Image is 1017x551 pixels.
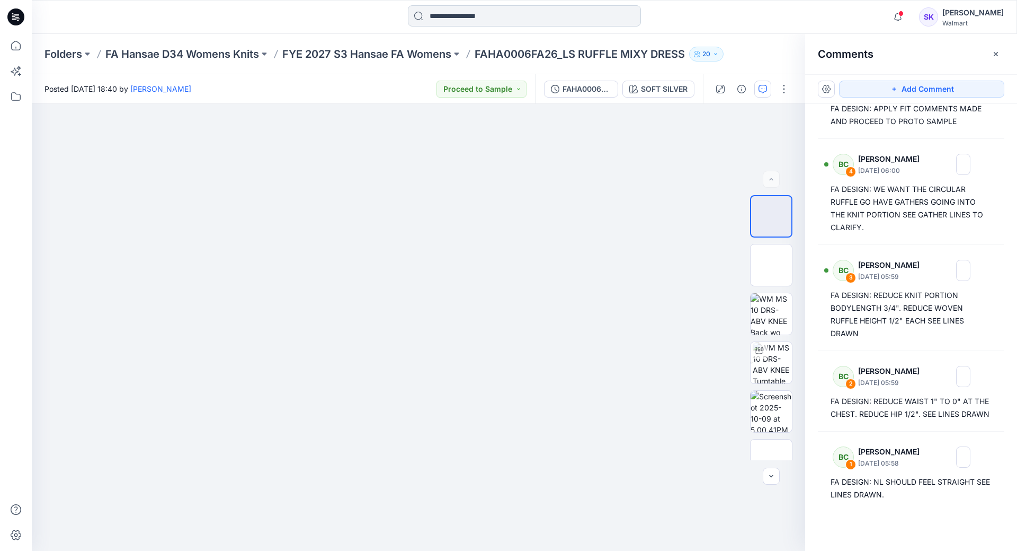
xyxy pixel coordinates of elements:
h2: Comments [818,48,873,60]
button: FAHA0006FA26_LS RUFFLE MIXY DRESS [544,81,618,98]
a: Folders [44,47,82,62]
div: FA DESIGN: WE WANT THE CIRCULAR RUFFLE GO HAVE GATHERS GOING INTO THE KNIT PORTION SEE GATHER LIN... [831,183,992,234]
div: FA DESIGN: REDUCE KNIT PORTION BODYLENGTH 3/4". REDUCE WOVEN RUFFLE HEIGHT 1/2" EACH SEE LINES DRAWN [831,289,992,340]
div: 3 [845,273,856,283]
div: SK [919,7,938,27]
div: [PERSON_NAME] [942,6,1004,19]
div: 2 [845,379,856,389]
button: Add Comment [839,81,1004,98]
button: Details [733,81,750,98]
p: [DATE] 05:59 [858,378,926,388]
img: WM MS 10 DRS-ABV KNEE Turntable with Avatar [753,342,792,383]
div: FA DESIGN: NL SHOULD FEEL STRAIGHT SEE LINES DRAWN. [831,476,992,501]
p: FAHA0006FA26_LS RUFFLE MIXY DRESS [475,47,685,62]
div: BC [833,154,854,175]
p: [PERSON_NAME] [858,153,926,165]
span: Posted [DATE] 18:40 by [44,83,191,94]
div: BC [833,366,854,387]
div: FAHA0006FA26_LS RUFFLE MIXY DRESS [563,83,611,95]
p: 20 [702,48,710,60]
div: SOFT SILVER [641,83,688,95]
div: FA DESIGN: REDUCE WAIST 1" TO 0" AT THE CHEST. REDUCE HIP 1/2". SEE LINES DRAWN [831,395,992,421]
a: [PERSON_NAME] [130,84,191,93]
a: FA Hansae D34 Womens Knits [105,47,259,62]
div: 1 [845,459,856,470]
p: [DATE] 05:58 [858,458,926,469]
p: [DATE] 05:59 [858,272,926,282]
a: FYE 2027 S3 Hansae FA Womens [282,47,451,62]
div: BC [833,260,854,281]
img: WM MS 10 DRS-ABV KNEE Back wo Avatar [751,293,792,335]
div: BC [833,447,854,468]
p: [PERSON_NAME] [858,445,926,458]
img: Screenshot 2025-10-09 at 5.00.41PM [751,391,792,432]
p: [DATE] 06:00 [858,165,926,176]
p: [PERSON_NAME] [858,365,926,378]
p: [PERSON_NAME] [858,259,926,272]
div: 4 [845,167,856,177]
button: 20 [689,47,724,62]
div: Walmart [942,19,1004,27]
div: FA DESIGN: APPLY FIT COMMENTS MADE AND PROCEED TO PROTO SAMPLE [831,102,992,128]
button: SOFT SILVER [622,81,694,98]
